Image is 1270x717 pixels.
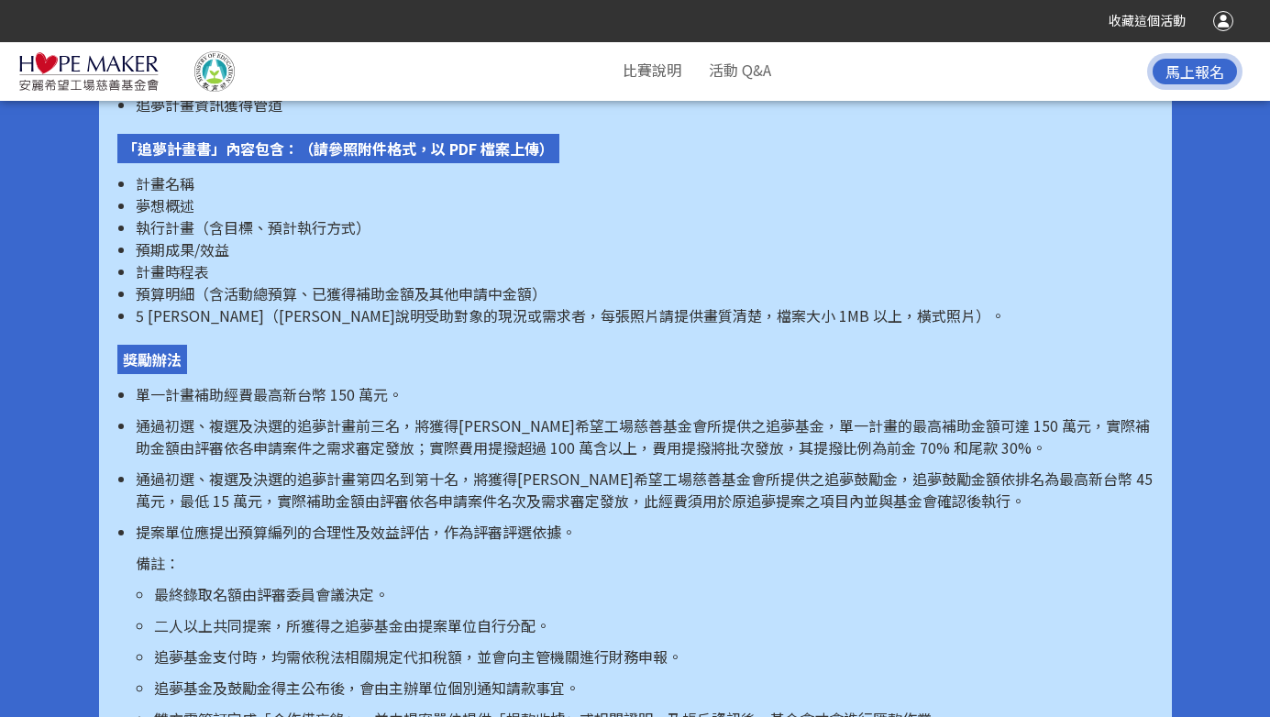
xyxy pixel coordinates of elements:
img: 2025「小夢想．大志氣」追夢計畫 [18,51,160,92]
span: 夢想概述 [136,194,194,216]
p: 最終錄取名額由評審委員會議決定。 [154,583,1154,605]
p: 提案單位應提出預算編列的合理性及效益評估，作為評審評選依據。 [136,521,1154,543]
span: 執行計畫（含目標、預計執行方式） [136,216,370,238]
p: 備註： [136,552,1154,574]
span: 計畫名稱 [136,172,194,194]
p: 通過初選、複選及決選的追夢計畫第四名到第十名，將獲得[PERSON_NAME]希望工場慈善基金會所提供之追夢鼓勵金，追夢鼓勵金額依排名為最高新台幣 45 萬元，最低 15 萬元，實際補助金額由評... [136,468,1154,512]
span: 追夢計畫資訊獲得管道 [136,94,282,116]
span: 5 [PERSON_NAME]（[PERSON_NAME]說明受助對象的現況或需求者，每張照片請提供畫質清楚，檔案大小 1MB 以上，橫式照片）。 [136,304,1005,326]
p: 追夢基金及鼓勵金得主公布後，會由主辦單位個別通知請款事宜。 [154,677,1154,699]
span: 馬上報名 [1165,61,1224,83]
p: 二人以上共同提案，所獲得之追夢基金由提案單位自行分配。 [154,614,1154,636]
img: 教育部國民及學前教育署 [169,51,260,92]
button: 馬上報名 [1147,53,1242,90]
p: 單一計畫補助經費最高新台幣 150 萬元。 [136,383,1154,405]
span: 預期成果/效益 [136,238,229,260]
p: 追夢基金支付時，均需依稅法相關規定代扣稅額，並會向主管機關進行財務申報。 [154,645,1154,667]
span: 收藏這個活動 [1109,14,1186,28]
p: 「追夢計畫書」內容包含：（請參照附件格式，以 PDF 檔案上傳） [117,134,559,163]
a: 活動 Q&A [709,59,771,81]
p: 通過初選、複選及決選的追夢計畫前三名，將獲得[PERSON_NAME]希望工場慈善基金會所提供之追夢基金，單一計畫的最高補助金額可達 150 萬元，實際補助金額由評審依各申請案件之需求審定發放；... [136,414,1154,458]
span: 預算明細（含活動總預算、已獲得補助金額及其他申請中金額） [136,282,547,304]
a: 比賽說明 [623,59,681,81]
span: 計畫時程表 [136,260,209,282]
p: 獎勵辦法 [117,345,187,374]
